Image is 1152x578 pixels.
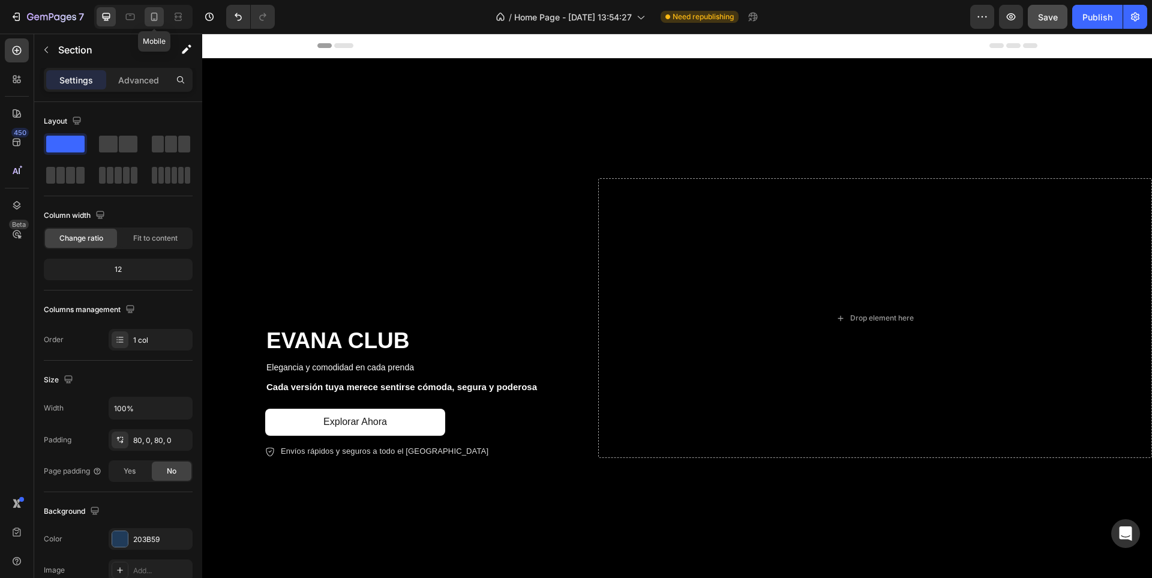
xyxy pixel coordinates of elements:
div: 12 [46,261,190,278]
span: Fit to content [133,233,178,244]
div: Size [44,372,76,388]
div: Columns management [44,302,137,318]
span: Home Page - [DATE] 13:54:27 [514,11,632,23]
div: Page padding [44,466,102,477]
p: Settings [59,74,93,86]
p: 7 [79,10,84,24]
span: Save [1038,12,1058,22]
span: Need republishing [673,11,734,22]
div: 80, 0, 80, 0 [133,435,190,446]
div: Publish [1082,11,1112,23]
div: Order [44,334,64,345]
div: Layout [44,113,84,130]
iframe: Design area [202,34,1152,578]
button: Publish [1072,5,1123,29]
div: Drop element here [648,280,712,289]
span: Change ratio [59,233,103,244]
div: Padding [44,435,71,445]
div: Image [44,565,65,576]
div: 203B59 [133,534,190,545]
div: Background [44,504,102,520]
span: No [167,466,176,477]
button: 7 [5,5,89,29]
span: / [509,11,512,23]
p: Advanced [118,74,159,86]
div: Width [44,403,64,414]
button: Save [1028,5,1067,29]
span: Yes [124,466,136,477]
div: Beta [9,220,29,229]
div: Undo/Redo [226,5,275,29]
p: Section [58,43,157,57]
div: Color [44,534,62,544]
div: 450 [11,128,29,137]
div: Add... [133,565,190,576]
div: Open Intercom Messenger [1111,519,1140,548]
div: Column width [44,208,107,224]
input: Auto [109,397,192,419]
div: 1 col [133,335,190,346]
